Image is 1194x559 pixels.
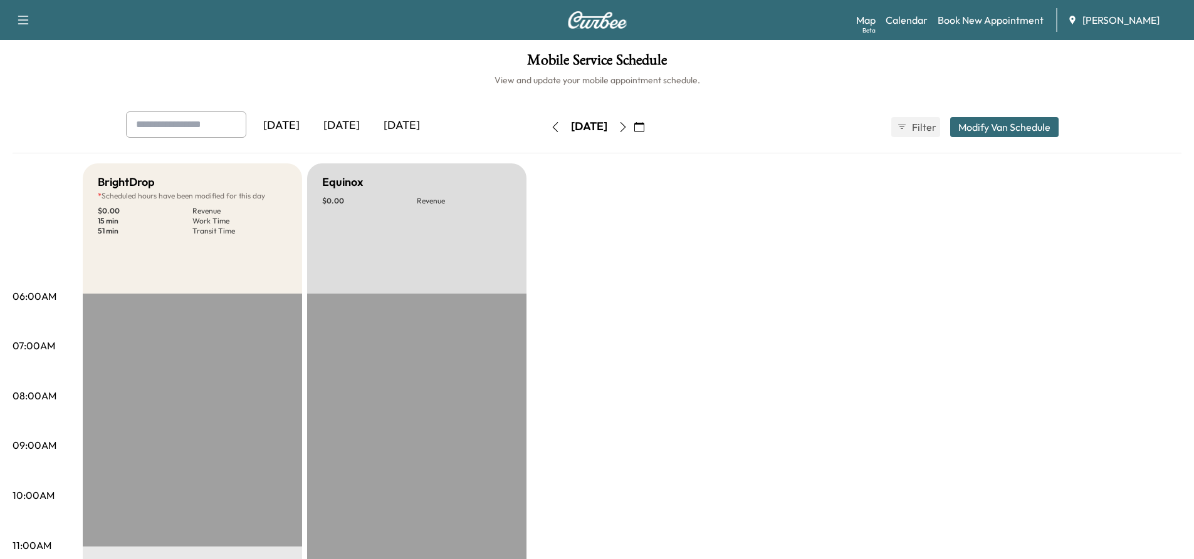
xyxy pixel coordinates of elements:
[13,53,1181,74] h1: Mobile Service Schedule
[13,388,56,403] p: 08:00AM
[98,206,192,216] p: $ 0.00
[13,338,55,353] p: 07:00AM
[13,74,1181,86] h6: View and update your mobile appointment schedule.
[938,13,1044,28] a: Book New Appointment
[98,191,287,201] p: Scheduled hours have been modified for this day
[98,173,155,191] h5: BrightDrop
[891,117,940,137] button: Filter
[192,226,287,236] p: Transit Time
[13,289,56,304] p: 06:00AM
[13,438,56,453] p: 09:00AM
[13,538,51,553] p: 11:00AM
[192,216,287,226] p: Work Time
[1082,13,1160,28] span: [PERSON_NAME]
[98,216,192,226] p: 15 min
[567,11,627,29] img: Curbee Logo
[862,26,876,35] div: Beta
[13,488,55,503] p: 10:00AM
[571,119,607,135] div: [DATE]
[417,196,511,206] p: Revenue
[372,111,432,140] div: [DATE]
[192,206,287,216] p: Revenue
[856,13,876,28] a: MapBeta
[322,196,417,206] p: $ 0.00
[251,111,312,140] div: [DATE]
[312,111,372,140] div: [DATE]
[98,226,192,236] p: 51 min
[886,13,928,28] a: Calendar
[912,120,935,135] span: Filter
[322,173,363,191] h5: Equinox
[950,117,1059,137] button: Modify Van Schedule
